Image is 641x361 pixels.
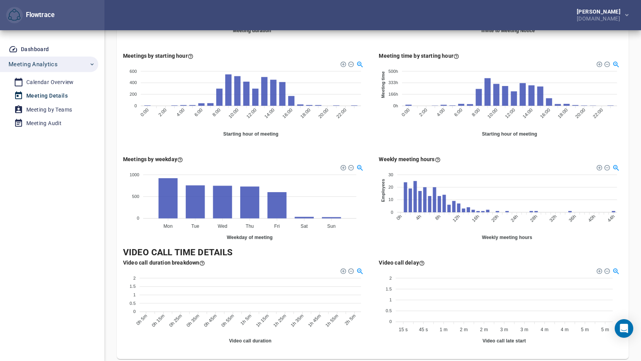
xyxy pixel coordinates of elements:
div: Here you see how many meetings by the duration of it's video call (duration in 5 minute steps). [123,259,205,266]
tspan: 16:00 [539,107,551,119]
button: Flowtrace [6,7,23,24]
tspan: 16h [471,213,480,223]
tspan: 0h 55m [220,313,235,328]
div: Here you see how many meeting hours your employees have on weekly basis. [379,155,440,163]
tspan: 32h [548,213,557,223]
div: Zoom In [596,164,601,170]
tspan: 1 m [439,327,447,332]
div: Zoom In [596,268,601,273]
tspan: 6:00 [193,107,204,117]
div: Selection Zoom [356,267,363,274]
tspan: 0h [393,103,398,108]
tspan: 28h [529,213,538,223]
tspan: 3 m [520,327,528,332]
tspan: 0 [133,309,135,314]
tspan: 18:00 [556,107,569,119]
div: Selection Zoom [356,163,363,170]
tspan: 1h 15m [255,313,270,328]
div: Selection Zoom [612,267,619,274]
div: Zoom Out [348,61,353,66]
tspan: 22:00 [335,107,348,119]
tspan: 12h [451,213,461,223]
tspan: Thu [246,223,254,229]
text: Meeting time [381,71,385,98]
div: Dashboard [21,45,49,54]
tspan: 500h [388,69,398,74]
tspan: Sun [327,223,336,229]
div: Meeting Audit [26,119,62,128]
tspan: 0h 15m [150,313,166,328]
div: Zoom In [596,61,601,66]
tspan: 24h [509,213,519,223]
text: Employees [380,179,385,202]
div: Selection Zoom [612,60,619,67]
tspan: 8:00 [470,107,481,117]
div: Here you see how many meetings you organize per starting hour (the hour is timezone specific (Ame... [123,52,193,60]
text: Starting hour of meeting [223,131,279,137]
tspan: 3 m [500,327,508,332]
tspan: 2 m [460,327,467,332]
tspan: 5 m [581,327,588,332]
tspan: 10:00 [227,107,240,119]
tspan: 1 [389,297,391,302]
div: Meeting by Teams [26,105,72,115]
text: Invite to Meeting Notice [481,28,535,33]
div: Zoom Out [603,61,609,66]
tspan: 333h [388,80,398,85]
tspan: 1.5 [130,284,136,289]
img: Flowtrace [8,9,21,21]
tspan: 12:00 [245,107,258,119]
tspan: 400 [130,80,137,85]
button: [PERSON_NAME][DOMAIN_NAME] [564,7,635,24]
tspan: 36h [567,213,577,223]
tspan: 1h 25m [272,313,287,328]
tspan: 0.5 [130,301,136,306]
tspan: 20:00 [574,107,586,119]
tspan: 14:00 [521,107,534,119]
tspan: 20:00 [317,107,330,119]
tspan: 166h [388,92,398,96]
tspan: Sat [301,223,308,229]
tspan: 0 [389,320,391,324]
tspan: 10 [388,197,393,202]
tspan: Fri [274,223,280,229]
tspan: 2:00 [418,107,428,117]
div: Zoom In [340,164,345,170]
div: Zoom Out [348,268,353,273]
div: Calendar Overview [26,77,74,87]
div: Here you see how many meetings you organize per how late the participants join the call (15 secon... [379,259,424,266]
tspan: 16:00 [281,107,294,119]
tspan: 1000 [130,172,139,177]
tspan: Tue [191,223,199,229]
tspan: 8:00 [211,107,222,117]
tspan: 0h 5m [135,313,148,327]
div: Zoom In [340,61,345,66]
tspan: 0h 25m [168,313,183,328]
tspan: 20 [388,185,393,189]
text: Weekly meeting hours [482,235,532,240]
tspan: 0 [135,103,137,108]
div: Zoom In [340,268,345,273]
div: Selection Zoom [612,163,619,170]
div: Flowtrace [23,10,55,20]
tspan: 6:00 [453,107,463,117]
tspan: 0 [391,210,393,214]
tspan: 1h 55m [325,313,340,328]
tspan: 30 [388,172,393,177]
tspan: 0h 45m [203,313,218,328]
div: Zoom Out [603,268,609,273]
tspan: 1h 45m [307,313,322,328]
tspan: 1.5 [385,287,391,291]
tspan: 12:00 [504,107,516,119]
tspan: 44h [606,213,615,223]
tspan: 4 m [561,327,568,332]
div: Meeting Details [26,91,68,101]
text: Meeting duration [233,28,271,33]
div: Zoom Out [348,164,353,170]
tspan: 0h [395,213,403,221]
tspan: 4:00 [435,107,446,117]
text: Video call late start [482,338,526,344]
tspan: 2 [389,276,391,280]
tspan: 0:00 [400,107,411,117]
